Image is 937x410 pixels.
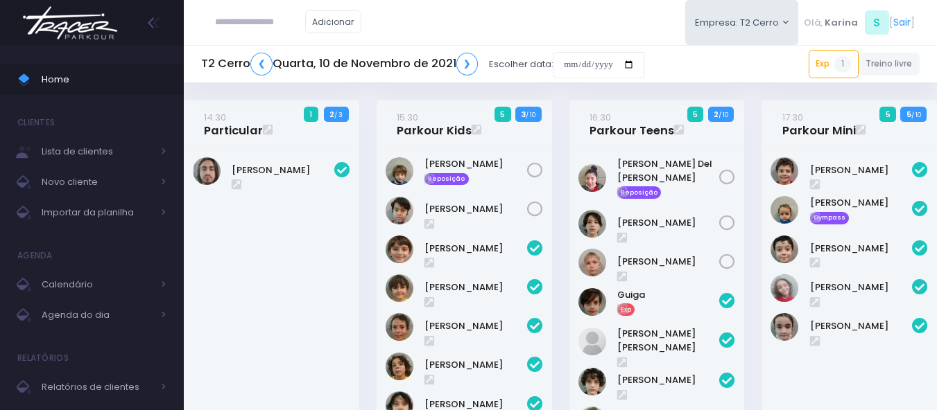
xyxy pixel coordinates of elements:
span: Olá, [804,16,823,30]
small: / 3 [334,111,343,119]
span: Reposição [617,186,662,199]
strong: 2 [714,109,719,120]
a: [PERSON_NAME] [810,163,913,177]
a: [PERSON_NAME] [424,280,527,294]
small: / 10 [911,111,921,119]
span: Gympass [810,212,850,224]
a: Sair [893,15,911,30]
a: 15:30Parkour Kids [397,110,472,138]
img: Caio Favaro [771,157,798,185]
img: Guilherme Alhadeff [386,313,413,341]
a: [PERSON_NAME] [810,319,913,333]
img: Victor Cancela Petinas [578,249,606,276]
strong: 2 [329,109,334,120]
a: [PERSON_NAME] [810,280,913,294]
a: ❮ [250,53,273,75]
span: 5 [687,107,704,122]
a: ❯ [456,53,479,75]
img: Pedro Alhadeff [386,353,413,380]
a: [PERSON_NAME] [424,358,527,372]
a: [PERSON_NAME] [424,202,527,216]
img: Lucca Cruz [578,210,606,238]
div: [ ] [798,7,920,38]
a: [PERSON_NAME] [617,373,720,387]
small: / 10 [719,111,728,119]
img: Maria Fernanda Tapajós [578,328,606,355]
span: S [865,10,889,35]
span: Novo cliente [42,173,153,191]
a: Treino livre [859,53,920,75]
img: Frederico kirmayr [386,235,413,263]
a: Guiga [617,288,720,302]
a: [PERSON_NAME] [617,255,720,269]
img: Joao Augusto Correia [771,196,798,224]
span: Agenda do dia [42,306,153,324]
img: Gabriel Alhadeff [386,274,413,302]
a: [PERSON_NAME] [424,319,527,333]
small: 14:30 [204,111,226,124]
img: Leonardo Maioral Garrido [771,235,798,263]
a: [PERSON_NAME] [810,242,913,256]
span: Lista de clientes [42,143,153,161]
a: Adicionar [305,10,362,33]
a: [PERSON_NAME] [PERSON_NAME] [617,327,720,354]
a: 17:30Parkour Mini [782,110,856,138]
h5: T2 Cerro Quarta, 10 de Novembro de 2021 [201,53,478,75]
span: 1 [304,107,318,122]
span: Importar da planilha [42,204,153,222]
h4: Relatórios [17,344,69,372]
a: 16:30Parkour Teens [590,110,674,138]
h4: Agenda [17,242,53,269]
h4: Clientes [17,109,55,136]
span: Karina [825,16,858,30]
img: Joao Guilherme Ramos Alves [578,288,606,316]
a: 14:30Particular [204,110,263,138]
img: Davi Romão Daher [386,157,413,185]
img: Pedro Lopes de Oliveira Del Guercio Bueno [578,368,606,395]
small: 17:30 [782,111,803,124]
span: 5 [879,107,896,122]
strong: 5 [906,109,911,120]
div: Escolher data: [201,48,644,80]
span: Relatórios de clientes [42,378,153,396]
a: [PERSON_NAME] [424,242,527,256]
img: Dominique Del Carmen Guerra Soto [578,164,606,192]
a: [PERSON_NAME] [424,157,527,171]
span: 5 [495,107,511,122]
strong: 3 [521,109,526,120]
a: [PERSON_NAME] Del [PERSON_NAME] [617,157,720,184]
span: Calendário [42,276,153,294]
a: [PERSON_NAME] [617,216,720,230]
span: 1 [834,56,851,73]
img: Henrique De Castlho Ferreira [193,157,221,185]
span: Reposição [424,173,469,186]
a: [PERSON_NAME] [232,163,334,177]
small: 16:30 [590,111,611,124]
a: Exp1 [809,50,859,78]
a: [PERSON_NAME] [810,196,913,210]
img: Rodrigo Crompton Soares Magalhães Gonzalez [386,197,413,224]
img: Ursula Couto Riccitelli Santana [771,313,798,341]
small: / 10 [526,111,535,119]
small: 15:30 [397,111,418,124]
img: Thomas sanchez fabricio [771,274,798,302]
span: Home [42,71,166,89]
